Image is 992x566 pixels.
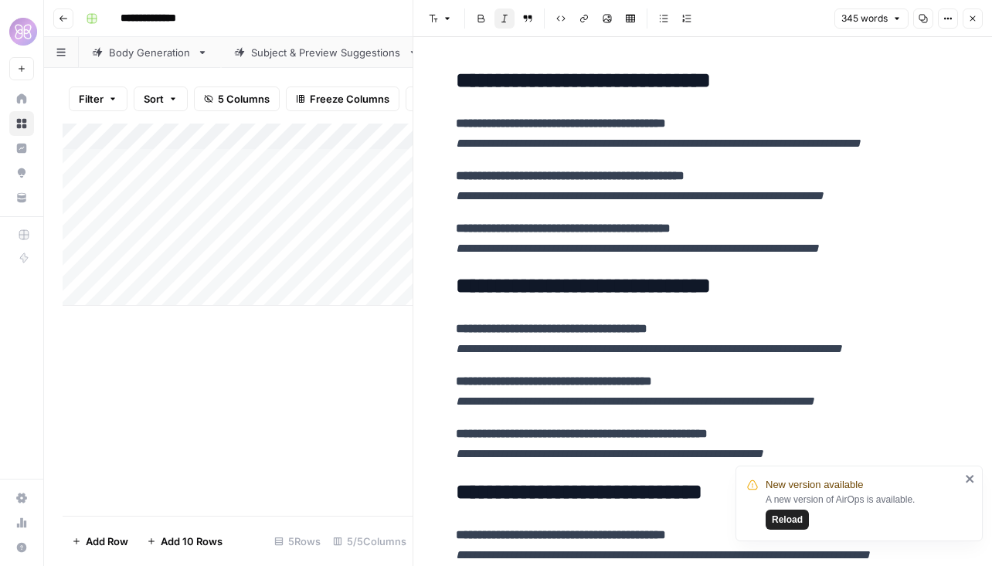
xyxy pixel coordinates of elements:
button: Workspace: HoneyLove [9,12,34,51]
img: HoneyLove Logo [9,18,37,46]
div: A new version of AirOps is available. [766,493,960,530]
span: 5 Columns [218,91,270,107]
span: Reload [772,513,803,527]
div: 5 Rows [268,529,327,554]
a: Insights [9,136,34,161]
div: Subject & Preview Suggestions [251,45,402,60]
button: Sort [134,86,188,111]
button: Freeze Columns [286,86,399,111]
button: 5 Columns [194,86,280,111]
button: Add Row [63,529,138,554]
div: Body Generation [109,45,191,60]
span: Filter [79,91,104,107]
a: Subject & Preview Suggestions [221,37,432,68]
span: Freeze Columns [310,91,389,107]
a: Opportunities [9,161,34,185]
a: Browse [9,111,34,136]
span: 345 words [841,12,888,25]
button: Reload [766,510,809,530]
button: 345 words [834,8,909,29]
a: Usage [9,510,34,535]
a: Home [9,86,34,111]
div: 5/5 Columns [327,529,413,554]
a: Your Data [9,185,34,210]
button: Help + Support [9,535,34,560]
button: Add 10 Rows [138,529,232,554]
span: Sort [144,91,164,107]
button: close [965,473,976,485]
span: Add 10 Rows [161,534,223,549]
button: Filter [69,86,127,111]
a: Settings [9,486,34,510]
span: Add Row [86,534,128,549]
a: Body Generation [79,37,221,68]
span: New version available [766,477,863,493]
